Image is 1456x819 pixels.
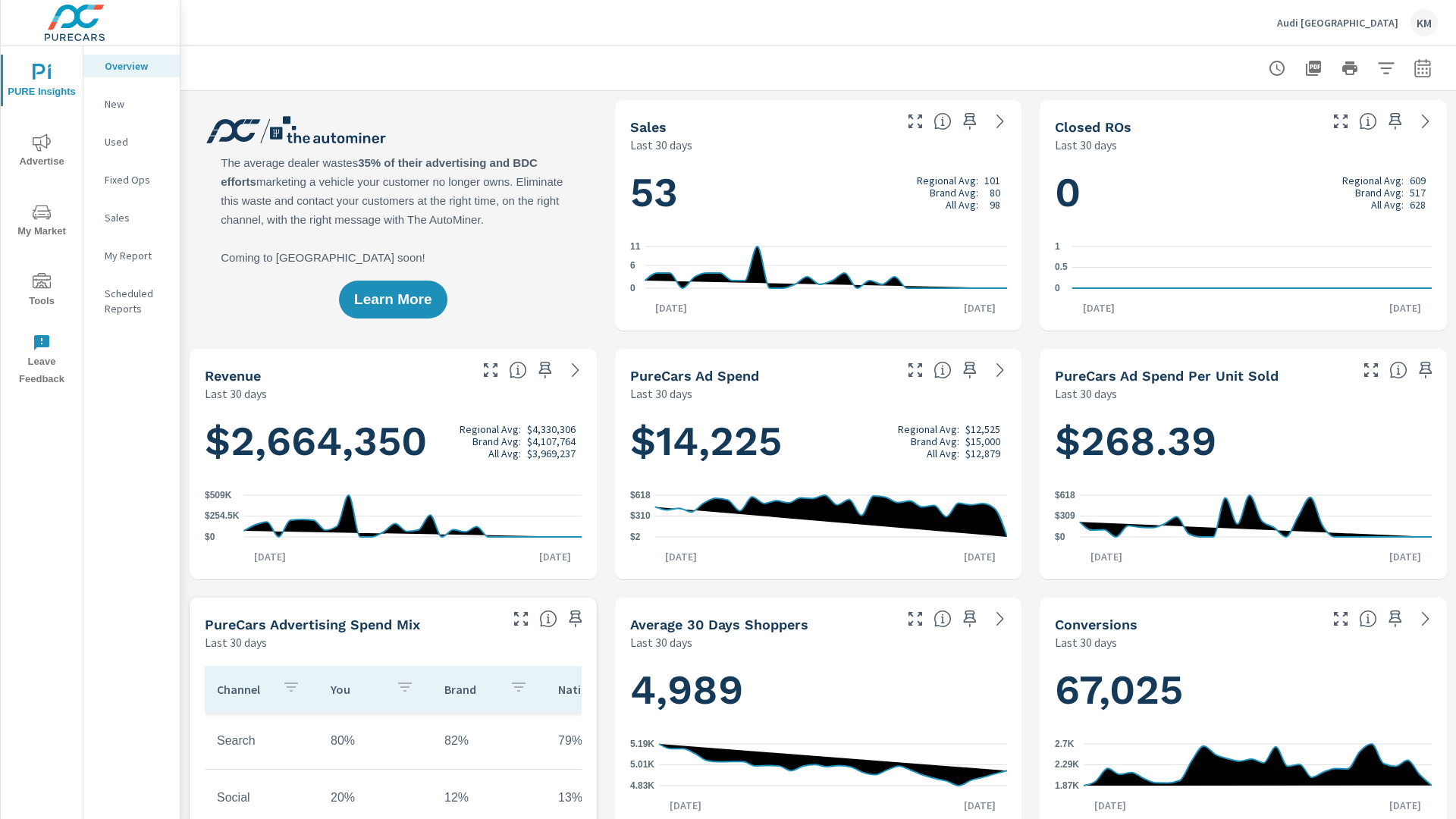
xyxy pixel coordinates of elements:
a: See more details in report [563,358,588,382]
h5: PureCars Advertising Spend Mix [205,617,420,632]
a: See more details in report [988,109,1012,133]
a: See more details in report [1414,607,1438,631]
div: Sales [83,206,180,229]
span: Learn More [354,293,431,306]
p: All Avg: [946,199,978,211]
button: Make Fullscreen [1359,358,1383,382]
p: Fixed Ops [105,172,168,187]
p: Last 30 days [205,633,267,651]
td: 20% [318,779,432,817]
p: Regional Avg: [1342,174,1404,187]
text: $0 [205,532,215,542]
p: [DATE] [1080,549,1133,564]
p: Scheduled Reports [105,286,168,316]
p: [DATE] [1379,549,1432,564]
p: 609 [1410,174,1426,187]
h1: 4,989 [630,664,1007,716]
button: Select Date Range [1407,53,1438,83]
text: 0 [1055,283,1060,293]
p: Overview [105,58,168,74]
text: $618 [1055,490,1075,500]
td: Social [205,779,318,817]
span: My Market [5,203,78,240]
p: My Report [105,248,168,263]
text: 2.29K [1055,760,1079,770]
p: [DATE] [1379,300,1432,315]
div: KM [1410,9,1438,36]
p: Last 30 days [630,384,692,403]
p: Last 30 days [630,633,692,651]
button: Make Fullscreen [903,109,927,133]
h5: Revenue [205,368,261,384]
h5: Sales [630,119,667,135]
p: Brand Avg: [930,187,978,199]
text: 5.19K [630,739,654,749]
p: [DATE] [654,549,708,564]
span: Save this to your personalized report [958,109,982,133]
text: 11 [630,241,641,252]
div: nav menu [1,45,83,394]
p: Sales [105,210,168,225]
span: Save this to your personalized report [563,607,588,631]
div: Scheduled Reports [83,282,180,320]
div: Overview [83,55,180,77]
h5: PureCars Ad Spend [630,368,759,384]
span: This table looks at how you compare to the amount of budget you spend per channel as opposed to y... [539,610,557,628]
button: Make Fullscreen [903,358,927,382]
text: $0 [1055,532,1065,542]
button: "Export Report to PDF" [1298,53,1329,83]
text: 6 [630,260,635,271]
text: 2.7K [1055,739,1075,749]
p: [DATE] [659,798,712,813]
p: [DATE] [953,798,1006,813]
text: $309 [1055,511,1075,522]
button: Apply Filters [1371,53,1401,83]
span: Save this to your personalized report [958,358,982,382]
h1: $2,664,350 [205,416,582,467]
p: Brand Avg: [911,435,959,447]
p: Regional Avg: [460,423,521,435]
span: Number of Repair Orders Closed by the selected dealership group over the selected time range. [So... [1359,112,1377,130]
span: Save this to your personalized report [1383,109,1407,133]
a: See more details in report [988,607,1012,631]
span: PURE Insights [5,64,78,101]
p: [DATE] [953,549,1006,564]
span: Number of vehicles sold by the dealership over the selected date range. [Source: This data is sou... [934,112,952,130]
p: All Avg: [927,447,959,460]
p: Brand [444,682,497,697]
p: All Avg: [488,447,521,460]
span: Tools [5,273,78,310]
p: Last 30 days [1055,384,1117,403]
p: You [331,682,384,697]
p: Audi [GEOGRAPHIC_DATA] [1277,16,1398,30]
h1: $14,225 [630,416,1007,467]
button: Make Fullscreen [1329,607,1353,631]
span: Leave Feedback [5,334,78,388]
a: See more details in report [1414,109,1438,133]
text: $254.5K [205,511,240,522]
td: 82% [432,722,546,760]
button: Make Fullscreen [509,607,533,631]
td: Search [205,722,318,760]
p: Channel [217,682,270,697]
div: Fixed Ops [83,168,180,191]
p: Used [105,134,168,149]
text: 0.5 [1055,262,1068,273]
button: Make Fullscreen [903,607,927,631]
p: Regional Avg: [898,423,959,435]
span: Save this to your personalized report [1414,358,1438,382]
text: 1 [1055,241,1060,252]
p: Last 30 days [630,136,692,154]
p: [DATE] [645,300,698,315]
a: See more details in report [988,358,1012,382]
p: Brand Avg: [1355,187,1404,199]
p: 517 [1410,187,1426,199]
span: The number of dealer-specified goals completed by a visitor. [Source: This data is provided by th... [1359,610,1377,628]
text: 5.01K [630,759,654,770]
p: Last 30 days [205,384,267,403]
text: $2 [630,532,641,542]
p: 80 [990,187,1000,199]
p: New [105,96,168,111]
h1: 53 [630,167,1007,218]
span: Total cost of media for all PureCars channels for the selected dealership group over the selected... [934,361,952,379]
